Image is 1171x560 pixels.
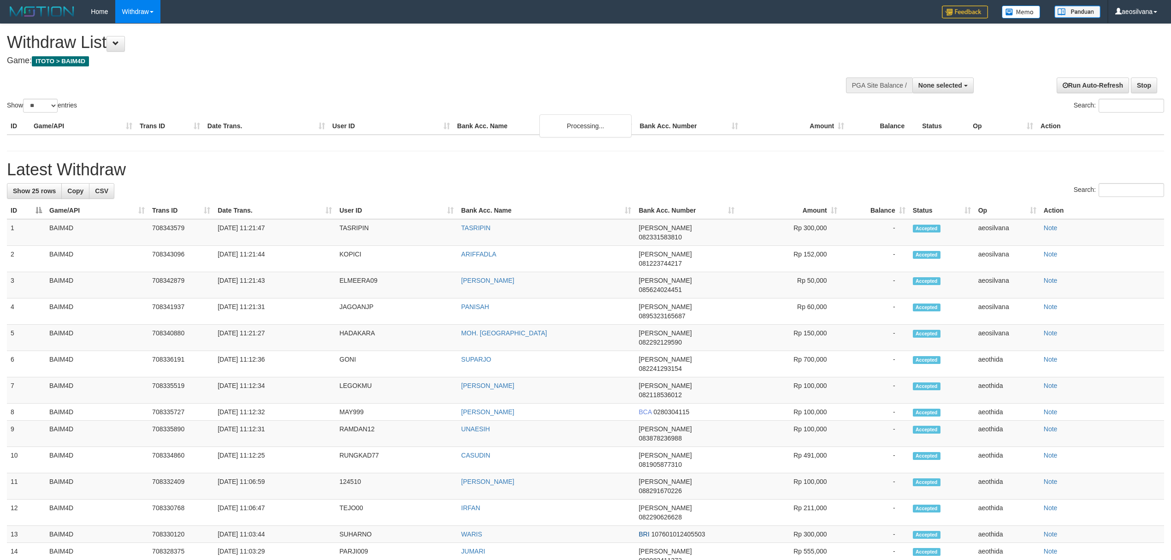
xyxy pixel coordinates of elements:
[841,526,909,543] td: -
[975,473,1040,500] td: aeothida
[336,447,457,473] td: RUNGKAD77
[136,118,204,135] th: Trans ID
[7,500,46,526] td: 12
[738,500,841,526] td: Rp 211,000
[975,500,1040,526] td: aeothida
[461,224,491,232] a: TASRIPIN
[913,452,940,460] span: Accepted
[46,219,148,246] td: BAIM4D
[46,298,148,325] td: BAIM4D
[336,202,457,219] th: User ID: activate to sort column ascending
[975,421,1040,447] td: aeothida
[214,500,336,526] td: [DATE] 11:06:47
[461,548,485,555] a: JUMARI
[1044,303,1058,310] a: Note
[639,452,692,459] span: [PERSON_NAME]
[32,56,89,66] span: ITOTO > BAIM4D
[841,351,909,377] td: -
[639,513,681,521] span: Copy 082290626628 to clipboard
[639,504,692,512] span: [PERSON_NAME]
[1044,452,1058,459] a: Note
[1131,77,1157,93] a: Stop
[738,351,841,377] td: Rp 700,000
[738,447,841,473] td: Rp 491,000
[639,329,692,337] span: [PERSON_NAME]
[336,526,457,543] td: SUHARNO
[214,526,336,543] td: [DATE] 11:03:44
[639,224,692,232] span: [PERSON_NAME]
[639,312,685,320] span: Copy 0895323165687 to clipboard
[639,286,681,293] span: Copy 085624024451 to clipboard
[1054,6,1100,18] img: panduan.png
[975,447,1040,473] td: aeothida
[89,183,114,199] a: CSV
[639,487,681,494] span: Copy 088291670226 to clipboard
[841,473,909,500] td: -
[46,500,148,526] td: BAIM4D
[7,5,77,18] img: MOTION_logo.png
[7,246,46,272] td: 2
[639,233,681,241] span: Copy 082331583810 to clipboard
[7,202,46,219] th: ID: activate to sort column descending
[841,500,909,526] td: -
[841,272,909,298] td: -
[7,325,46,351] td: 5
[7,298,46,325] td: 4
[841,447,909,473] td: -
[461,408,514,416] a: [PERSON_NAME]
[1044,382,1058,389] a: Note
[975,202,1040,219] th: Op: activate to sort column ascending
[975,404,1040,421] td: aeothida
[913,409,940,417] span: Accepted
[1044,548,1058,555] a: Note
[214,298,336,325] td: [DATE] 11:21:31
[7,404,46,421] td: 8
[461,504,480,512] a: IRFAN
[46,272,148,298] td: BAIM4D
[7,219,46,246] td: 1
[46,473,148,500] td: BAIM4D
[942,6,988,18] img: Feedback.jpg
[846,77,912,93] div: PGA Site Balance /
[67,187,83,195] span: Copy
[148,526,214,543] td: 708330120
[639,391,681,399] span: Copy 082118536012 to clipboard
[13,187,56,195] span: Show 25 rows
[214,272,336,298] td: [DATE] 11:21:43
[461,303,489,310] a: PANISAH
[148,202,214,219] th: Trans ID: activate to sort column ascending
[7,272,46,298] td: 3
[214,202,336,219] th: Date Trans.: activate to sort column ascending
[738,219,841,246] td: Rp 300,000
[639,435,681,442] span: Copy 083878236988 to clipboard
[7,447,46,473] td: 10
[214,325,336,351] td: [DATE] 11:21:27
[336,500,457,526] td: TEJO00
[1044,329,1058,337] a: Note
[214,246,336,272] td: [DATE] 11:21:44
[975,325,1040,351] td: aeosilvana
[336,246,457,272] td: KOPICI
[214,473,336,500] td: [DATE] 11:06:59
[148,246,214,272] td: 708343096
[148,500,214,526] td: 708330768
[148,404,214,421] td: 708335727
[639,260,681,267] span: Copy 081223744217 to clipboard
[841,377,909,404] td: -
[46,202,148,219] th: Game/API: activate to sort column ascending
[7,99,77,113] label: Show entries
[7,377,46,404] td: 7
[913,426,940,434] span: Accepted
[738,377,841,404] td: Rp 100,000
[214,377,336,404] td: [DATE] 11:12:34
[61,183,89,199] a: Copy
[1044,408,1058,416] a: Note
[639,250,692,258] span: [PERSON_NAME]
[913,304,940,311] span: Accepted
[461,356,491,363] a: SUPARJO
[7,526,46,543] td: 13
[909,202,975,219] th: Status: activate to sort column ascending
[913,531,940,539] span: Accepted
[975,377,1040,404] td: aeothida
[913,478,940,486] span: Accepted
